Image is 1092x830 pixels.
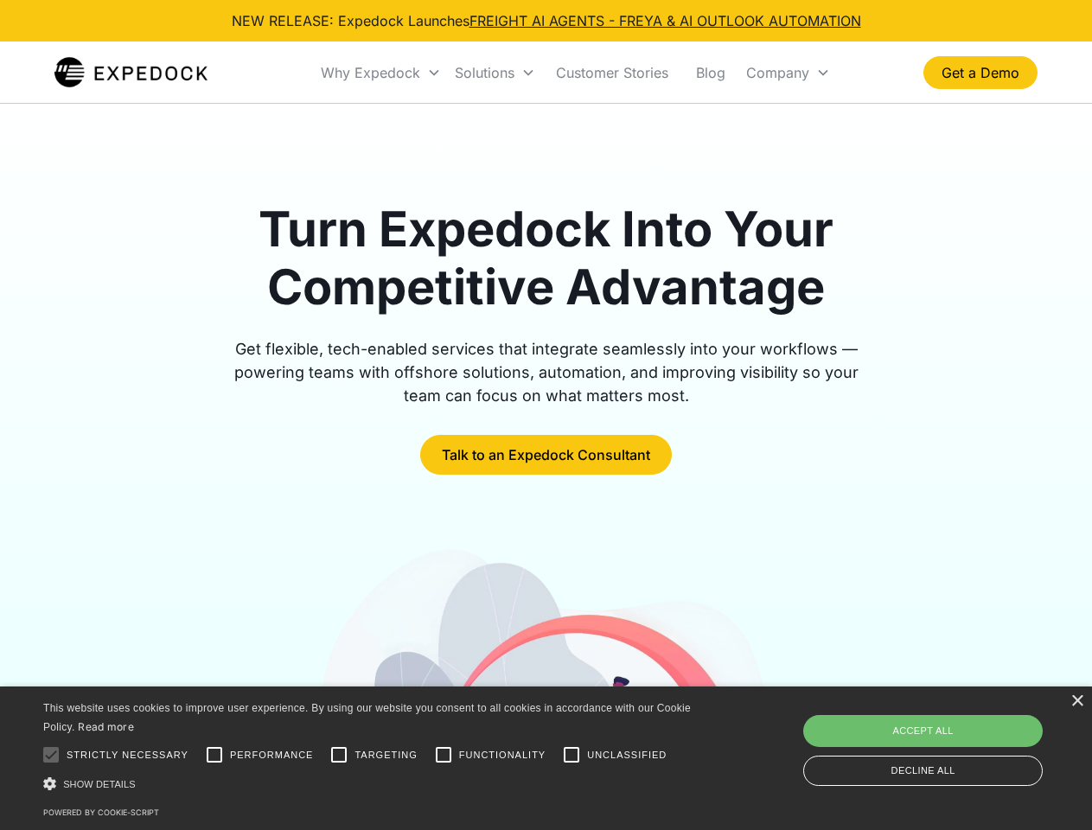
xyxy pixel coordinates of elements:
[448,43,542,102] div: Solutions
[63,779,136,789] span: Show details
[682,43,739,102] a: Blog
[420,435,672,475] a: Talk to an Expedock Consultant
[43,702,691,734] span: This website uses cookies to improve user experience. By using our website you consent to all coo...
[542,43,682,102] a: Customer Stories
[43,775,697,793] div: Show details
[314,43,448,102] div: Why Expedock
[321,64,420,81] div: Why Expedock
[739,43,837,102] div: Company
[804,643,1092,830] iframe: Chat Widget
[354,748,417,763] span: Targeting
[67,748,188,763] span: Strictly necessary
[232,10,861,31] div: NEW RELEASE: Expedock Launches
[587,748,667,763] span: Unclassified
[923,56,1038,89] a: Get a Demo
[54,55,208,90] a: home
[746,64,809,81] div: Company
[43,808,159,817] a: Powered by cookie-script
[214,337,878,407] div: Get flexible, tech-enabled services that integrate seamlessly into your workflows — powering team...
[54,55,208,90] img: Expedock Logo
[230,748,314,763] span: Performance
[455,64,514,81] div: Solutions
[469,12,861,29] a: FREIGHT AI AGENTS - FREYA & AI OUTLOOK AUTOMATION
[459,748,546,763] span: Functionality
[78,720,134,733] a: Read more
[214,201,878,316] h1: Turn Expedock Into Your Competitive Advantage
